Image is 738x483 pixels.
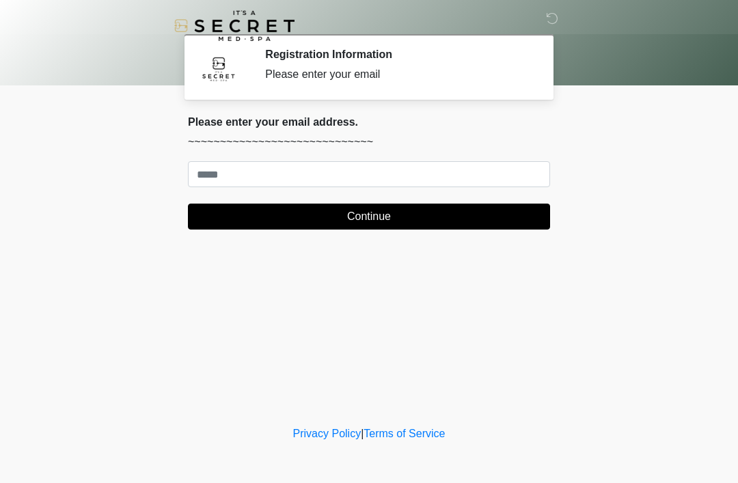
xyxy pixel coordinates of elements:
[188,115,550,128] h2: Please enter your email address.
[361,428,364,439] a: |
[188,134,550,150] p: ~~~~~~~~~~~~~~~~~~~~~~~~~~~~~
[265,66,530,83] div: Please enter your email
[293,428,361,439] a: Privacy Policy
[198,48,239,89] img: Agent Avatar
[188,204,550,230] button: Continue
[174,10,295,41] img: It's A Secret Med Spa Logo
[265,48,530,61] h2: Registration Information
[364,428,445,439] a: Terms of Service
